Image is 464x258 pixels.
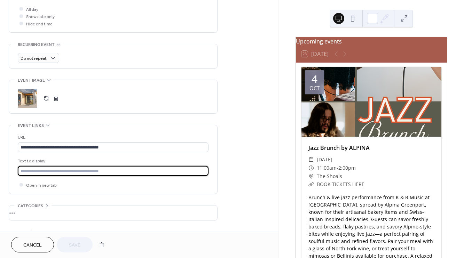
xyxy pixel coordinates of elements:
[308,164,314,172] div: ​
[26,6,38,13] span: All day
[308,144,370,152] a: Jazz Brunch by ALPINA
[26,13,55,21] span: Show date only
[317,155,332,164] span: [DATE]
[26,182,57,189] span: Open in new tab
[337,164,338,172] span: -
[18,89,37,108] div: ;
[309,86,320,91] div: Oct
[312,74,317,84] div: 4
[317,164,337,172] span: 11:00am
[338,164,356,172] span: 2:00pm
[308,172,314,180] div: ​
[21,55,47,63] span: Do not repeat
[18,134,207,141] div: URL
[18,41,55,48] span: Recurring event
[18,158,207,165] div: Text to display
[9,205,217,220] div: •••
[11,237,54,252] button: Cancel
[23,242,42,249] span: Cancel
[26,21,53,28] span: Hide end time
[308,180,314,188] div: ​
[296,37,447,46] div: Upcoming events
[317,172,342,180] span: The Shoals
[18,229,28,236] span: RSVP
[18,77,45,84] span: Event image
[317,181,364,187] a: BOOK TICKETS HERE
[18,202,43,210] span: Categories
[18,122,44,129] span: Event links
[308,155,314,164] div: ​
